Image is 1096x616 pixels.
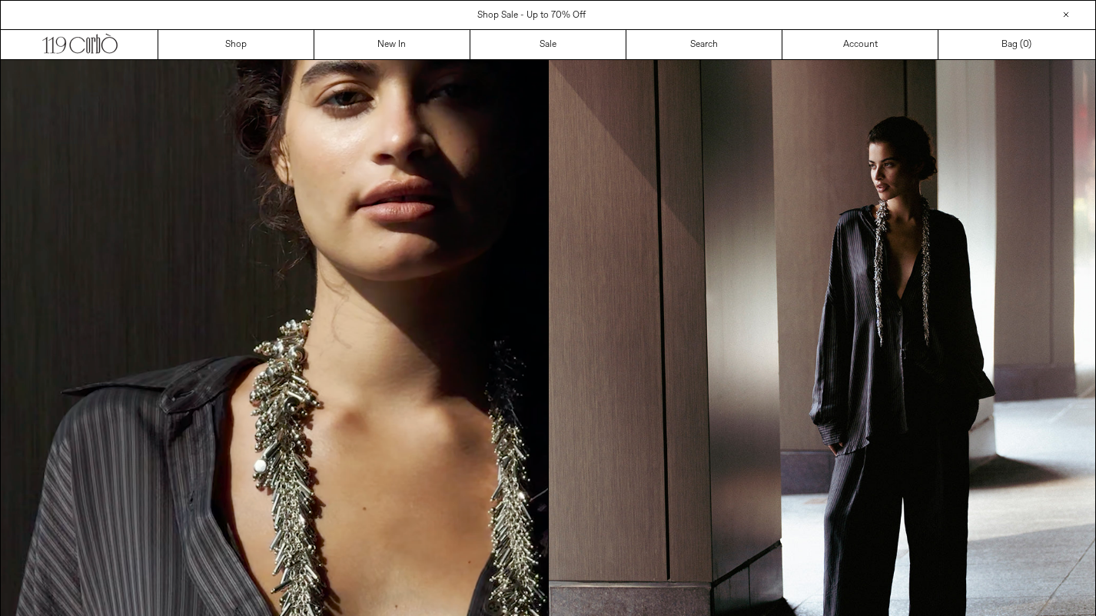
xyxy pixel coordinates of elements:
[470,30,626,59] a: Sale
[938,30,1094,59] a: Bag ()
[314,30,470,59] a: New In
[477,9,586,22] a: Shop Sale - Up to 70% Off
[1023,38,1028,51] span: 0
[1023,38,1031,52] span: )
[158,30,314,59] a: Shop
[782,30,938,59] a: Account
[626,30,782,59] a: Search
